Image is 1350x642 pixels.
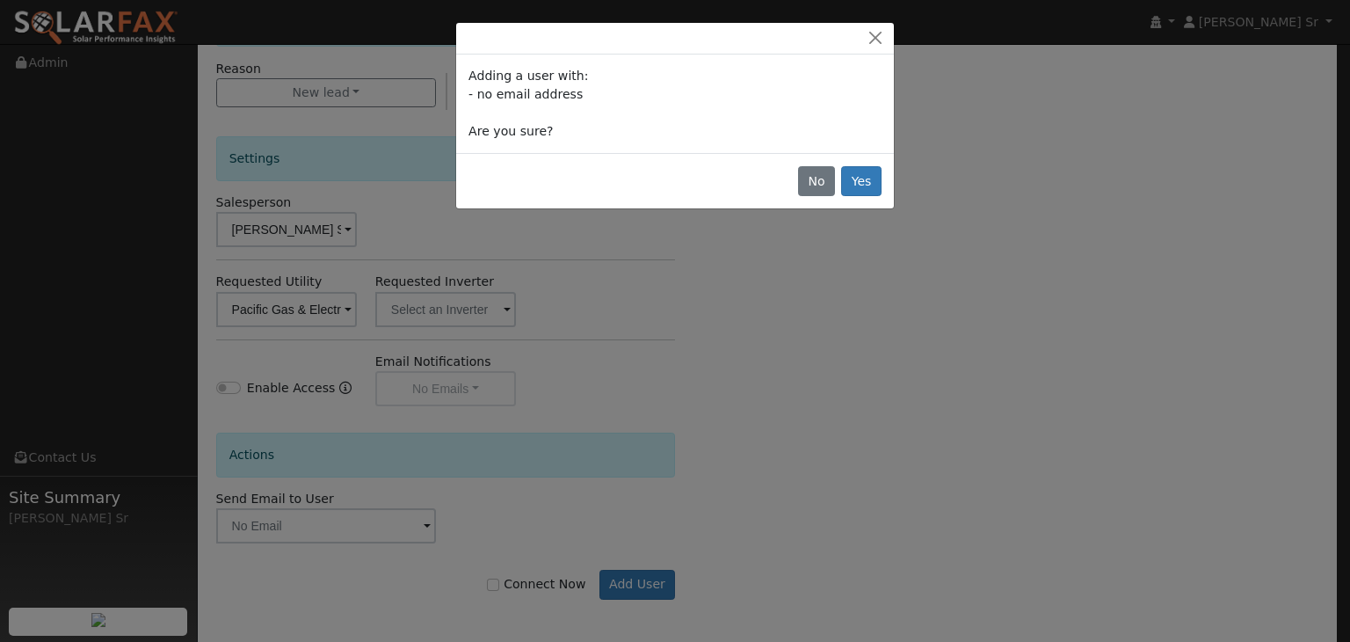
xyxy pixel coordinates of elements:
span: Are you sure? [468,124,553,138]
button: No [798,166,835,196]
span: Adding a user with: [468,69,588,83]
span: - no email address [468,87,583,101]
button: Close [863,29,888,47]
button: Yes [841,166,882,196]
